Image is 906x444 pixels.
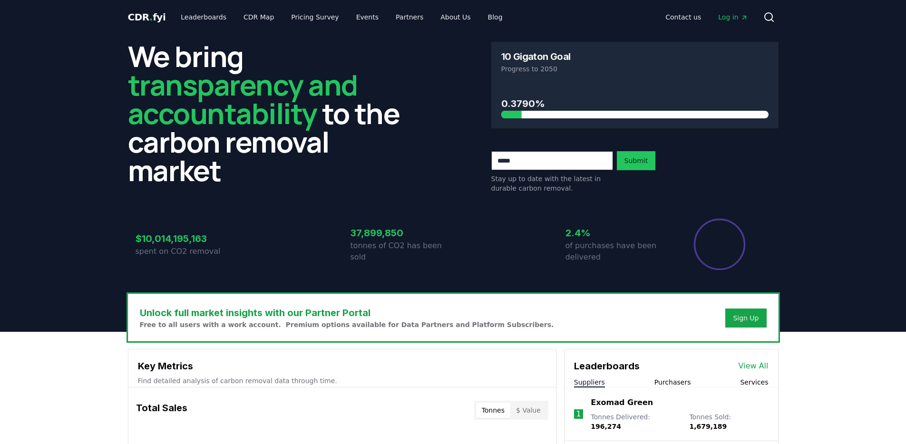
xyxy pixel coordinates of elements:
[591,397,653,408] a: Exomad Green
[693,218,746,271] div: Percentage of sales delivered
[718,12,748,22] span: Log in
[236,9,282,26] a: CDR Map
[128,10,166,24] a: CDR.fyi
[128,65,358,133] span: transparency and accountability
[138,376,546,386] p: Find detailed analysis of carbon removal data through time.
[740,377,768,387] button: Services
[480,9,510,26] a: Blog
[591,412,680,431] p: Tonnes Delivered :
[349,9,386,26] a: Events
[388,9,431,26] a: Partners
[476,403,510,418] button: Tonnes
[136,401,187,420] h3: Total Sales
[510,403,546,418] button: $ Value
[689,423,727,430] span: 1,679,189
[491,174,613,193] p: Stay up to date with the latest in durable carbon removal.
[711,9,755,26] a: Log in
[351,240,453,263] p: tonnes of CO2 has been sold
[658,9,709,26] a: Contact us
[725,309,766,328] button: Sign Up
[138,359,546,373] h3: Key Metrics
[136,246,238,257] p: spent on CO2 removal
[128,11,166,23] span: CDR fyi
[565,240,668,263] p: of purchases have been delivered
[733,313,759,323] a: Sign Up
[617,151,656,170] button: Submit
[689,412,768,431] p: Tonnes Sold :
[173,9,234,26] a: Leaderboards
[501,64,769,74] p: Progress to 2050
[283,9,346,26] a: Pricing Survey
[433,9,478,26] a: About Us
[658,9,755,26] nav: Main
[591,423,621,430] span: 196,274
[501,97,769,111] h3: 0.3790%
[654,377,691,387] button: Purchasers
[128,42,415,184] h2: We bring to the carbon removal market
[351,226,453,240] h3: 37,899,850
[739,360,769,372] a: View All
[140,306,554,320] h3: Unlock full market insights with our Partner Portal
[149,11,153,23] span: .
[501,52,571,61] h3: 10 Gigaton Goal
[565,226,668,240] h3: 2.4%
[574,359,640,373] h3: Leaderboards
[574,377,605,387] button: Suppliers
[173,9,510,26] nav: Main
[136,232,238,246] h3: $10,014,195,163
[576,408,581,420] p: 1
[140,320,554,329] p: Free to all users with a work account. Premium options available for Data Partners and Platform S...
